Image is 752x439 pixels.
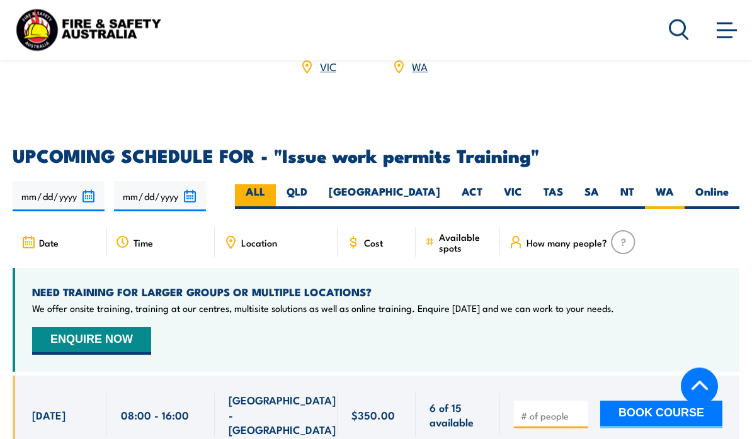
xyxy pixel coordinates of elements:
label: QLD [276,185,318,209]
a: WA [412,59,428,74]
span: $350.00 [351,408,395,423]
span: 6 of 15 available [430,401,486,430]
h4: NEED TRAINING FOR LARGER GROUPS OR MULTIPLE LOCATIONS? [32,286,614,299]
label: Online [685,185,739,209]
span: Date [39,238,59,248]
label: SA [574,185,610,209]
span: 08:00 - 16:00 [121,408,189,423]
span: Available spots [439,232,491,253]
a: VIC [320,59,336,74]
label: WA [645,185,685,209]
label: ACT [451,185,493,209]
span: [DATE] [32,408,66,423]
span: [GEOGRAPHIC_DATA] - [GEOGRAPHIC_DATA] [229,393,336,437]
label: TAS [533,185,574,209]
label: NT [610,185,645,209]
input: From date [13,182,105,212]
span: Location [241,238,277,248]
label: VIC [493,185,533,209]
label: ALL [235,185,276,209]
p: We offer onsite training, training at our centres, multisite solutions as well as online training... [32,303,614,315]
button: BOOK COURSE [600,401,722,429]
h2: UPCOMING SCHEDULE FOR - "Issue work permits Training" [13,147,739,164]
input: # of people [521,410,584,423]
span: Cost [364,238,383,248]
button: ENQUIRE NOW [32,328,151,355]
input: To date [114,182,206,212]
span: How many people? [527,238,607,248]
label: [GEOGRAPHIC_DATA] [318,185,451,209]
span: Time [134,238,153,248]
